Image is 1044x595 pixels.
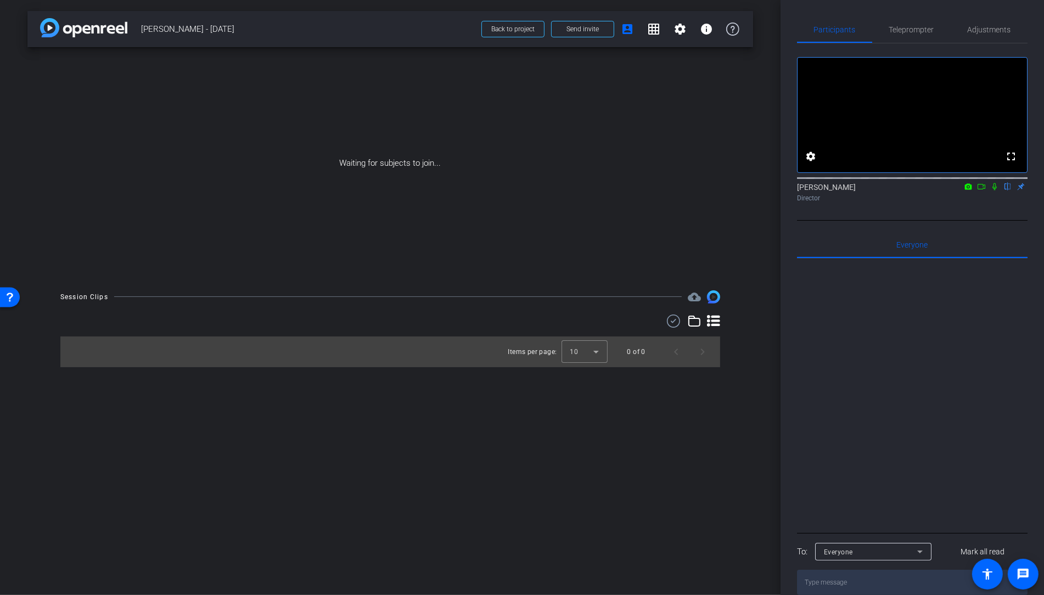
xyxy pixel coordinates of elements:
img: app-logo [40,18,127,37]
mat-icon: settings [804,150,817,163]
mat-icon: settings [673,23,687,36]
mat-icon: grid_on [647,23,660,36]
div: Session Clips [60,291,108,302]
span: Adjustments [968,26,1011,33]
span: Back to project [491,25,535,33]
div: To: [797,546,807,558]
div: [PERSON_NAME] [797,182,1028,203]
mat-icon: accessibility [981,568,994,581]
mat-icon: message [1017,568,1030,581]
span: Participants [814,26,856,33]
mat-icon: flip [1001,181,1014,191]
span: Everyone [824,548,853,556]
mat-icon: info [700,23,713,36]
mat-icon: fullscreen [1004,150,1018,163]
span: [PERSON_NAME] - [DATE] [141,18,475,40]
span: Teleprompter [889,26,934,33]
div: Director [797,193,1028,203]
mat-icon: account_box [621,23,634,36]
span: Mark all read [961,546,1004,558]
div: Waiting for subjects to join... [27,47,753,279]
span: Send invite [566,25,599,33]
span: Everyone [897,241,928,249]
